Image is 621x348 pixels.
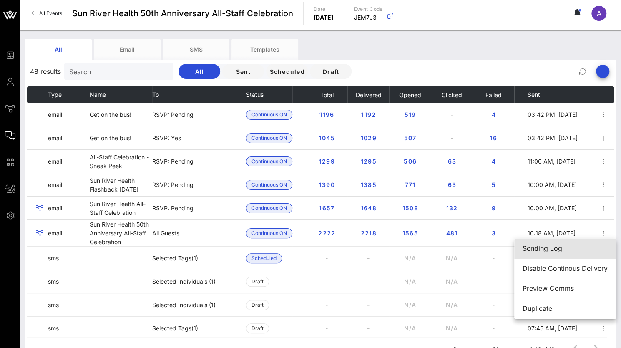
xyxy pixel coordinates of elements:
[231,39,298,60] div: Templates
[312,107,341,122] button: 1196
[179,64,220,79] button: All
[48,91,62,98] span: Type
[402,204,418,212] span: 1508
[90,173,152,197] td: Sun River Health Flashback [DATE]
[251,157,287,166] span: Continuous ON
[361,111,376,118] span: 1192
[354,5,383,13] p: Event Code
[318,181,334,188] span: 1390
[251,277,264,286] span: Draft
[251,324,264,333] span: Draft
[90,197,152,220] td: Sun River Health All-Staff Celebration
[402,229,418,237] span: 1565
[480,226,507,241] button: 3
[152,220,246,247] td: All Guests
[438,226,465,241] button: 481
[152,317,246,340] td: Selected Tags (1)
[438,154,465,169] button: 63
[528,204,577,212] span: 10:00 AM, [DATE]
[39,10,62,16] span: All Events
[72,7,293,20] span: Sun River Health 50th Anniversary All-Staff Celebration
[318,158,334,165] span: 1299
[445,204,458,212] span: 132
[487,111,500,118] span: 4
[353,131,383,146] button: 1029
[354,13,383,22] p: JEM7J3
[152,270,246,293] td: Selected Individuals (1)
[480,201,507,216] button: 9
[445,229,458,237] span: 481
[319,204,334,212] span: 1657
[347,86,389,103] th: Delivered
[48,126,90,150] td: email
[251,254,277,263] span: Scheduled
[311,226,342,241] button: 2222
[251,134,287,143] span: Continuous ON
[353,201,383,216] button: 1648
[310,64,352,79] button: Draft
[152,126,246,150] td: RSVP: Yes
[314,13,334,22] p: [DATE]
[528,111,578,118] span: 03:42 PM, [DATE]
[246,86,292,103] th: Status
[27,7,67,20] a: All Events
[319,91,333,98] span: Total
[403,181,417,188] span: 771
[90,126,152,150] td: Get on the bus!
[90,220,152,247] td: Sun River Health 50th Anniversary All-Staff Celebration
[523,265,608,272] div: Disable Continous Delivery
[353,177,383,192] button: 1385
[312,154,341,169] button: 1299
[312,131,341,146] button: 1045
[48,293,90,317] td: sms
[222,64,264,79] button: Sent
[528,86,580,103] th: Sent
[403,158,417,165] span: 506
[360,181,376,188] span: 1385
[48,270,90,293] td: sms
[152,91,159,98] span: To
[312,177,341,192] button: 1390
[431,86,473,103] th: Clicked
[266,64,308,79] button: Scheduled
[25,39,92,60] div: All
[523,305,608,313] div: Duplicate
[152,293,246,317] td: Selected Individuals (1)
[397,131,423,146] button: 507
[399,86,421,103] button: Opened
[229,68,257,75] span: Sent
[395,226,425,241] button: 1565
[360,134,376,141] span: 1029
[312,201,341,216] button: 1657
[528,325,577,332] span: 07:45 AM, [DATE]
[152,173,246,197] td: RSVP: Pending
[354,107,382,122] button: 1192
[314,5,334,13] p: Date
[48,247,90,270] td: sms
[523,245,608,252] div: Sending Log
[318,229,335,237] span: 2222
[251,204,287,213] span: Continuous ON
[90,150,152,173] td: All-Staff Celebration - Sneak Peek
[395,201,425,216] button: 1508
[445,158,458,165] span: 63
[48,173,90,197] td: email
[251,300,264,310] span: Draft
[317,68,345,75] span: Draft
[306,86,347,103] th: Total
[94,39,161,60] div: Email
[251,229,287,238] span: Continuous ON
[487,134,500,141] span: 16
[355,86,381,103] button: Delivered
[90,91,106,98] span: Name
[528,181,577,188] span: 10:00 AM, [DATE]
[319,86,333,103] button: Total
[251,180,287,189] span: Continuous ON
[353,154,383,169] button: 1295
[528,158,576,165] span: 11:00 AM, [DATE]
[355,91,381,98] span: Delivered
[269,68,304,75] span: Scheduled
[360,204,376,212] span: 1648
[90,86,152,103] th: Name
[487,229,500,237] span: 3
